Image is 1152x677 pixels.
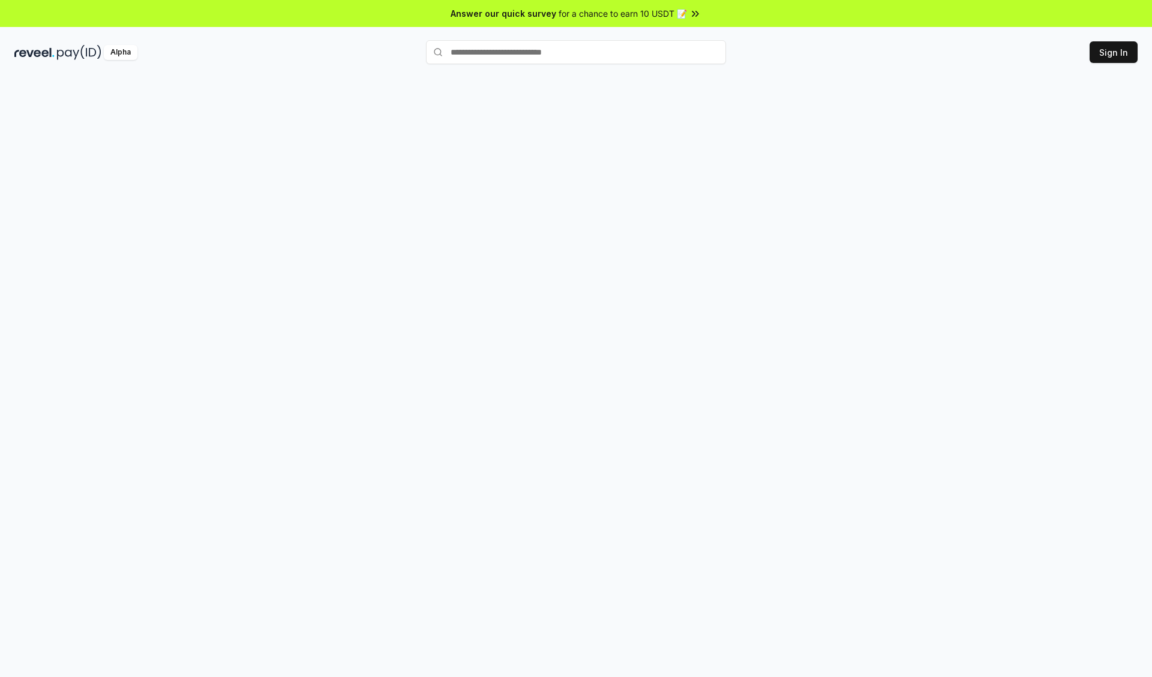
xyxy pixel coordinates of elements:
span: Answer our quick survey [451,7,556,20]
img: pay_id [57,45,101,60]
img: reveel_dark [14,45,55,60]
span: for a chance to earn 10 USDT 📝 [559,7,687,20]
div: Alpha [104,45,137,60]
button: Sign In [1090,41,1138,63]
